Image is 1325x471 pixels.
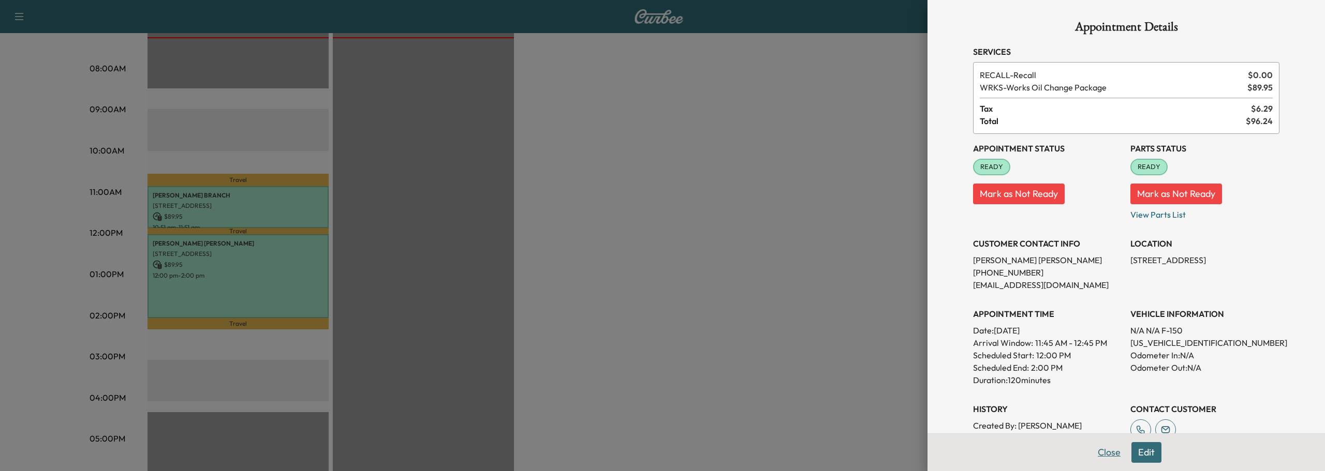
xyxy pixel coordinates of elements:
p: Created By : [PERSON_NAME] [973,419,1122,432]
p: View Parts List [1130,204,1279,221]
span: 11:45 AM - 12:45 PM [1035,337,1107,349]
h3: VEHICLE INFORMATION [1130,308,1279,320]
span: Recall [980,69,1244,81]
button: Mark as Not Ready [1130,184,1222,204]
p: [PHONE_NUMBER] [973,266,1122,279]
span: $ 96.24 [1246,115,1273,127]
h3: CONTACT CUSTOMER [1130,403,1279,415]
span: Works Oil Change Package [980,81,1243,94]
span: READY [1131,162,1167,172]
span: READY [974,162,1009,172]
h3: LOCATION [1130,237,1279,250]
button: Mark as Not Ready [973,184,1065,204]
h3: APPOINTMENT TIME [973,308,1122,320]
h3: Parts Status [1130,142,1279,155]
button: Edit [1131,442,1161,463]
p: [PERSON_NAME] [PERSON_NAME] [973,254,1122,266]
p: Created At : [DATE] 11:30:21 AM [973,432,1122,444]
p: Odometer Out: N/A [1130,361,1279,374]
p: [US_VEHICLE_IDENTIFICATION_NUMBER] [1130,337,1279,349]
h1: Appointment Details [973,21,1279,37]
p: [STREET_ADDRESS] [1130,254,1279,266]
span: $ 89.95 [1247,81,1273,94]
p: 2:00 PM [1031,361,1063,374]
p: [EMAIL_ADDRESS][DOMAIN_NAME] [973,279,1122,291]
p: Odometer In: N/A [1130,349,1279,361]
p: Date: [DATE] [973,324,1122,337]
h3: Services [973,45,1279,58]
span: Tax [980,102,1251,115]
span: $ 0.00 [1248,69,1273,81]
button: Close [1091,442,1127,463]
span: $ 6.29 [1251,102,1273,115]
p: Duration: 120 minutes [973,374,1122,386]
span: Total [980,115,1246,127]
p: Scheduled Start: [973,349,1034,361]
p: N/A N/A F-150 [1130,324,1279,337]
p: Arrival Window: [973,337,1122,349]
p: 12:00 PM [1036,349,1071,361]
h3: CUSTOMER CONTACT INFO [973,237,1122,250]
h3: Appointment Status [973,142,1122,155]
p: Scheduled End: [973,361,1029,374]
h3: History [973,403,1122,415]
